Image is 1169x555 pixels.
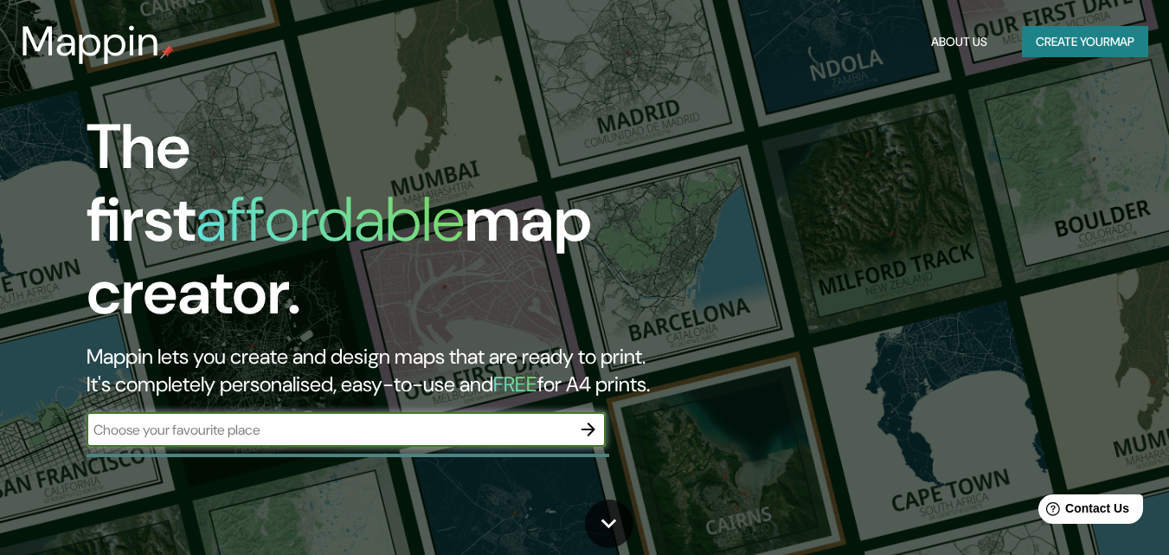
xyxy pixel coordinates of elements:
[493,371,537,397] h5: FREE
[87,111,671,343] h1: The first map creator.
[87,343,671,398] h2: Mappin lets you create and design maps that are ready to print. It's completely personalised, eas...
[196,179,465,260] h1: affordable
[1015,487,1150,536] iframe: Help widget launcher
[924,26,994,58] button: About Us
[21,17,160,66] h3: Mappin
[87,420,571,440] input: Choose your favourite place
[160,45,174,59] img: mappin-pin
[1022,26,1148,58] button: Create yourmap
